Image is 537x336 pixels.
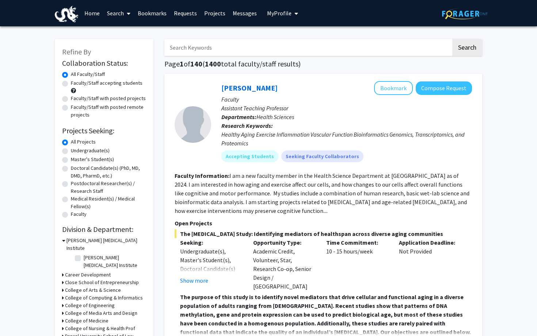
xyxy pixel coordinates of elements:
span: My Profile [267,9,292,17]
label: Medical Resident(s) / Medical Fellow(s) [71,195,146,210]
button: Compose Request to Meghan Smith [416,81,472,95]
a: Home [81,0,103,26]
label: Faculty/Staff with posted remote projects [71,103,146,119]
img: Drexel University Logo [55,6,78,22]
span: Refine By [62,47,91,56]
p: Opportunity Type: [253,238,315,247]
span: 140 [190,59,202,68]
label: Undergraduate(s) [71,147,110,154]
h2: Projects Seeking: [62,126,146,135]
label: Doctoral Candidate(s) (PhD, MD, DMD, PharmD, etc.) [71,164,146,180]
div: Healthy Aging Exercise Inflammation Vascular Function Bioinformatics Genomics, Transcriptomics, a... [221,130,472,148]
b: Research Keywords: [221,122,273,129]
span: The [MEDICAL_DATA] Study: Identifying mediators of healthspan across diverse aging communities [175,229,472,238]
div: 10 - 15 hours/week [321,238,394,291]
p: Faculty [221,95,472,104]
button: Add Meghan Smith to Bookmarks [374,81,413,95]
label: Faculty/Staff with posted projects [71,95,146,102]
b: Departments: [221,113,256,121]
label: Faculty/Staff accepting students [71,79,142,87]
h3: College of Media Arts and Design [65,309,137,317]
a: Projects [201,0,229,26]
p: Assistant Teaching Professor [221,104,472,112]
label: All Faculty/Staff [71,70,105,78]
h2: Division & Department: [62,225,146,234]
h3: College of Computing & Informatics [65,294,143,302]
h3: Career Development [65,271,111,279]
h3: College of Nursing & Health Prof [65,325,135,332]
h3: [PERSON_NAME] [MEDICAL_DATA] Institute [66,237,146,252]
p: Time Commitment: [326,238,388,247]
h3: College of Engineering [65,302,115,309]
h2: Collaboration Status: [62,59,146,68]
b: Faculty Information: [175,172,229,179]
p: Application Deadline: [399,238,461,247]
a: Requests [170,0,201,26]
label: All Projects [71,138,96,146]
label: Postdoctoral Researcher(s) / Research Staff [71,180,146,195]
a: Messages [229,0,260,26]
div: Undergraduate(s), Master's Student(s), Doctoral Candidate(s) (PhD, MD, DMD, PharmD, etc.) [180,247,242,291]
strong: The purpose of this study is to identify novel mediators that drive cellular and functional aging... [180,293,471,336]
input: Search Keywords [164,39,451,56]
span: 1 [180,59,184,68]
button: Show more [180,276,208,285]
mat-chip: Seeking Faculty Collaborators [281,150,363,162]
a: Bookmarks [134,0,170,26]
label: [PERSON_NAME] [MEDICAL_DATA] Institute [84,254,144,269]
button: Search [452,39,482,56]
fg-read-more: I am a new faculty member in the Health Science Department at [GEOGRAPHIC_DATA] as of 2024. I am ... [175,172,469,214]
h3: College of Arts & Science [65,286,121,294]
p: Seeking: [180,238,242,247]
iframe: Chat [5,303,31,331]
h3: College of Medicine [65,317,108,325]
div: Academic Credit, Volunteer, Star, Research Co-op, Senior Design / [GEOGRAPHIC_DATA] [248,238,321,291]
span: 1400 [205,59,221,68]
label: Master's Student(s) [71,156,114,163]
img: ForagerOne Logo [442,8,488,19]
h3: Close School of Entrepreneurship [65,279,139,286]
h1: Page of ( total faculty/staff results) [164,60,482,68]
label: Faculty [71,210,87,218]
span: Health Sciences [256,113,294,121]
a: Search [103,0,134,26]
a: [PERSON_NAME] [221,83,278,92]
div: Not Provided [393,238,466,291]
mat-chip: Accepting Students [221,150,278,162]
p: Open Projects [175,219,472,228]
